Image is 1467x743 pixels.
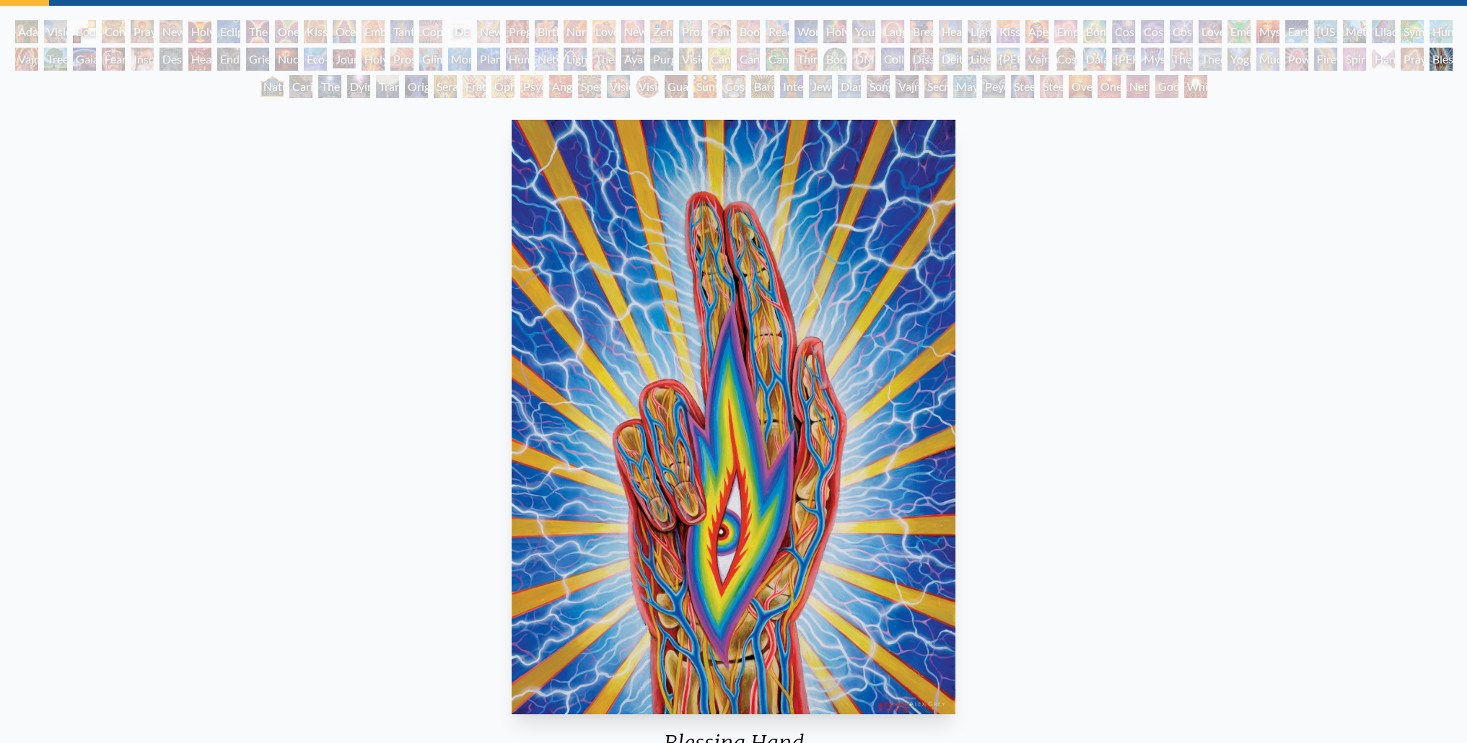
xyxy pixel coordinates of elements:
div: Journey of the Wounded Healer [333,48,356,71]
div: Aperture [1025,20,1048,43]
div: Diamond Being [838,75,861,98]
div: Kiss of the [MEDICAL_DATA] [997,20,1020,43]
div: Body/Mind as a Vibratory Field of Energy [823,48,846,71]
div: Vision Crystal [607,75,630,98]
div: Eco-Atlas [304,48,327,71]
div: New Family [621,20,644,43]
div: Eclipse [217,20,240,43]
div: Holy Family [823,20,846,43]
div: One Taste [275,20,298,43]
div: [DEMOGRAPHIC_DATA] Embryo [448,20,471,43]
div: Net of Being [1126,75,1149,98]
div: Mysteriosa 2 [1256,20,1279,43]
div: Praying Hands [1401,48,1424,71]
div: Holy Fire [362,48,385,71]
div: Third Eye Tears of Joy [794,48,818,71]
div: Wonder [794,20,818,43]
div: Promise [679,20,702,43]
div: Yogi & the Möbius Sphere [1227,48,1251,71]
div: Bardo Being [751,75,774,98]
div: Prostration [390,48,413,71]
div: Young & Old [852,20,875,43]
div: Planetary Prayers [477,48,500,71]
div: Cannabis Mudra [708,48,731,71]
div: Dissectional Art for Tool's Lateralus CD [910,48,933,71]
div: Body, Mind, Spirit [73,20,96,43]
div: Cannabis Sutra [737,48,760,71]
div: Angel Skin [549,75,572,98]
div: Birth [535,20,558,43]
div: The Shulgins and their Alchemical Angels [592,48,616,71]
div: Healing [939,20,962,43]
div: Tree & Person [44,48,67,71]
div: Steeplehead 1 [1011,75,1034,98]
div: DMT - The Spirit Molecule [852,48,875,71]
div: [US_STATE] Song [1314,20,1337,43]
div: Vision Tree [679,48,702,71]
div: Networks [535,48,558,71]
div: Gaia [73,48,96,71]
div: Guardian of Infinite Vision [665,75,688,98]
div: Cosmic [DEMOGRAPHIC_DATA] [1054,48,1077,71]
div: Vajra Being [895,75,919,98]
div: Monochord [448,48,471,71]
div: Seraphic Transport Docking on the Third Eye [434,75,457,98]
div: Human Geometry [506,48,529,71]
div: Original Face [405,75,428,98]
div: Song of Vajra Being [867,75,890,98]
div: Liberation Through Seeing [968,48,991,71]
div: Vision Crystal Tondo [636,75,659,98]
div: Fear [102,48,125,71]
div: Lilacs [1372,20,1395,43]
div: White Light [1184,75,1207,98]
div: Headache [188,48,211,71]
div: Theologue [1199,48,1222,71]
div: Cosmic Creativity [1112,20,1135,43]
div: Steeplehead 2 [1040,75,1063,98]
div: Collective Vision [881,48,904,71]
div: Visionary Origin of Language [44,20,67,43]
div: [PERSON_NAME] [1112,48,1135,71]
div: Cosmic Elf [722,75,745,98]
div: Breathing [910,20,933,43]
div: The Soul Finds It's Way [318,75,341,98]
div: Interbeing [780,75,803,98]
div: Spectral Lotus [578,75,601,98]
div: Pregnancy [506,20,529,43]
div: New Man New Woman [159,20,183,43]
div: Contemplation [102,20,125,43]
div: Copulating [419,20,442,43]
div: Earth Energies [1285,20,1308,43]
div: Purging [650,48,673,71]
div: Vajra Horse [15,48,38,71]
div: Holy Grail [188,20,211,43]
div: Zena Lotus [650,20,673,43]
div: [PERSON_NAME] [997,48,1020,71]
div: Nursing [564,20,587,43]
div: Grieving [246,48,269,71]
div: Ophanic Eyelash [491,75,514,98]
div: Lightworker [564,48,587,71]
div: Ocean of Love Bliss [333,20,356,43]
div: Psychomicrograph of a Fractal Paisley Cherub Feather Tip [520,75,543,98]
div: One [1098,75,1121,98]
div: Dalai Lama [1083,48,1106,71]
div: Reading [766,20,789,43]
div: Oversoul [1069,75,1092,98]
div: Cannabacchus [766,48,789,71]
div: Transfiguration [376,75,399,98]
div: Newborn [477,20,500,43]
div: Nature of Mind [260,75,284,98]
div: Mystic Eye [1141,48,1164,71]
div: Glimpsing the Empyrean [419,48,442,71]
div: Laughing Man [881,20,904,43]
div: Godself [1155,75,1178,98]
div: Dying [347,75,370,98]
div: Praying [131,20,154,43]
div: Empowerment [1054,20,1077,43]
div: Caring [289,75,312,98]
div: Symbiosis: Gall Wasp & Oak Tree [1401,20,1424,43]
div: Peyote Being [982,75,1005,98]
div: Insomnia [131,48,154,71]
div: Humming Bird [1429,20,1453,43]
